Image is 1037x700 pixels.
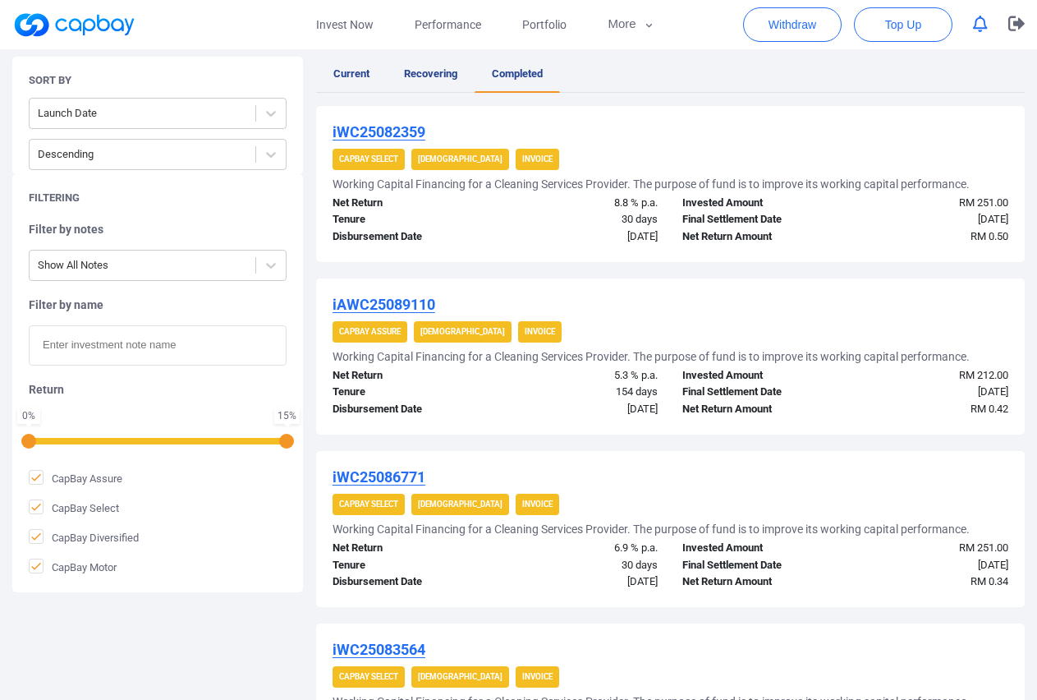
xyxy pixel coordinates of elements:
[29,297,287,312] h5: Filter by name
[29,73,71,88] h5: Sort By
[846,211,1021,228] div: [DATE]
[846,557,1021,574] div: [DATE]
[670,211,845,228] div: Final Settlement Date
[522,672,553,681] strong: Invoice
[670,557,845,574] div: Final Settlement Date
[418,500,502,509] strong: [DEMOGRAPHIC_DATA]
[320,367,495,385] div: Net Return
[278,411,296,421] div: 15 %
[495,367,670,385] div: 5.3 % p.a.
[418,672,502,681] strong: [DEMOGRAPHIC_DATA]
[29,470,122,486] span: CapBay Assure
[492,67,543,80] span: Completed
[404,67,457,80] span: Recovering
[522,16,567,34] span: Portfolio
[495,384,670,401] div: 154 days
[320,401,495,418] div: Disbursement Date
[670,540,845,557] div: Invested Amount
[970,575,1008,587] span: RM 0.34
[333,522,970,537] h5: Working Capital Financing for a Cleaning Services Provider. The purpose of fund is to improve its...
[495,228,670,246] div: [DATE]
[339,327,401,336] strong: CapBay Assure
[333,67,369,80] span: Current
[320,384,495,401] div: Tenure
[846,384,1021,401] div: [DATE]
[29,222,287,237] h5: Filter by notes
[970,403,1008,415] span: RM 0.42
[522,154,553,163] strong: Invoice
[854,7,952,42] button: Top Up
[29,325,287,366] input: Enter investment note name
[339,672,398,681] strong: CapBay Select
[495,557,670,574] div: 30 days
[21,411,37,421] div: 0 %
[670,195,845,212] div: Invested Amount
[670,573,845,591] div: Net Return Amount
[29,529,139,546] span: CapBay Diversified
[670,384,845,401] div: Final Settlement Date
[320,540,495,557] div: Net Return
[418,154,502,163] strong: [DEMOGRAPHIC_DATA]
[333,123,425,140] u: iWC25082359
[320,228,495,246] div: Disbursement Date
[339,154,398,163] strong: CapBay Select
[320,211,495,228] div: Tenure
[333,468,425,486] u: iWC25086771
[525,327,555,336] strong: Invoice
[743,7,842,42] button: Withdraw
[29,191,80,205] h5: Filtering
[29,559,117,575] span: CapBay Motor
[29,382,287,397] h5: Return
[420,327,505,336] strong: [DEMOGRAPHIC_DATA]
[885,16,921,33] span: Top Up
[495,195,670,212] div: 8.8 % p.a.
[522,500,553,509] strong: Invoice
[959,541,1008,554] span: RM 251.00
[320,557,495,574] div: Tenure
[495,401,670,418] div: [DATE]
[670,228,845,246] div: Net Return Amount
[333,641,425,658] u: iWC25083564
[333,349,970,364] h5: Working Capital Financing for a Cleaning Services Provider. The purpose of fund is to improve its...
[495,573,670,591] div: [DATE]
[320,195,495,212] div: Net Return
[670,367,845,385] div: Invested Amount
[333,177,970,191] h5: Working Capital Financing for a Cleaning Services Provider. The purpose of fund is to improve its...
[495,211,670,228] div: 30 days
[29,500,119,516] span: CapBay Select
[415,16,481,34] span: Performance
[670,401,845,418] div: Net Return Amount
[959,369,1008,381] span: RM 212.00
[959,196,1008,209] span: RM 251.00
[339,500,398,509] strong: CapBay Select
[333,296,435,313] u: iAWC25089110
[495,540,670,557] div: 6.9 % p.a.
[970,230,1008,242] span: RM 0.50
[320,573,495,591] div: Disbursement Date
